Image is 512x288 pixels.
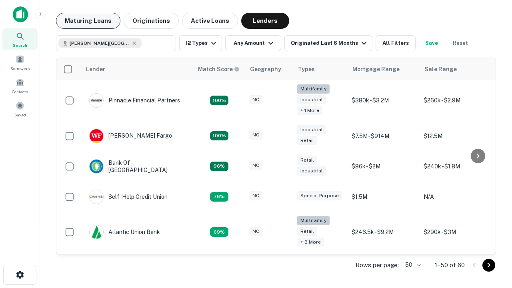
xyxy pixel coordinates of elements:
div: NC [249,95,262,104]
div: Matching Properties: 14, hasApolloMatch: undefined [210,162,228,171]
a: Search [2,28,38,50]
button: Any Amount [225,35,281,51]
button: 12 Types [179,35,222,51]
td: $12.5M [420,121,492,151]
div: Pinnacle Financial Partners [89,93,180,108]
td: $96k - $2M [348,151,420,182]
img: capitalize-icon.png [13,6,28,22]
div: Originated Last 6 Months [291,38,369,48]
button: Maturing Loans [56,13,120,29]
div: Matching Properties: 10, hasApolloMatch: undefined [210,227,228,237]
a: Contacts [2,75,38,96]
div: Sale Range [424,64,457,74]
div: Lender [86,64,105,74]
div: Special Purpose [297,191,342,200]
th: Mortgage Range [348,58,420,80]
button: Lenders [241,13,289,29]
span: Contacts [12,88,28,95]
div: Mortgage Range [352,64,400,74]
div: 50 [402,259,422,271]
div: Matching Properties: 11, hasApolloMatch: undefined [210,192,228,202]
span: Search [13,42,27,48]
span: [PERSON_NAME][GEOGRAPHIC_DATA], [GEOGRAPHIC_DATA] [70,40,130,47]
div: NC [249,227,262,236]
th: Lender [81,58,193,80]
img: picture [90,129,103,143]
button: Originated Last 6 Months [284,35,372,51]
button: Originations [124,13,179,29]
div: Industrial [297,125,326,134]
p: 1–50 of 60 [435,260,465,270]
div: Industrial [297,166,326,176]
div: NC [249,161,262,170]
th: Capitalize uses an advanced AI algorithm to match your search with the best lender. The match sco... [193,58,245,80]
td: $240k - $1.8M [420,151,492,182]
td: $246.5k - $9.2M [348,212,420,252]
div: Types [298,64,315,74]
button: Reset [448,35,473,51]
h6: Match Score [198,65,238,74]
img: picture [90,225,103,239]
td: $1.5M [348,182,420,212]
span: Borrowers [10,65,30,72]
div: + 3 more [297,238,324,247]
td: N/A [420,182,492,212]
td: $260k - $2.9M [420,80,492,121]
button: Active Loans [182,13,238,29]
div: Multifamily [297,216,330,225]
div: NC [249,130,262,140]
div: Self-help Credit Union [89,190,168,204]
div: Capitalize uses an advanced AI algorithm to match your search with the best lender. The match sco... [198,65,240,74]
img: picture [90,190,103,204]
div: Geography [250,64,281,74]
button: Go to next page [482,259,495,272]
div: Matching Properties: 26, hasApolloMatch: undefined [210,96,228,105]
img: picture [90,160,103,173]
th: Geography [245,58,293,80]
div: Retail [297,227,317,236]
div: Retail [297,156,317,165]
td: $7.5M - $914M [348,121,420,151]
th: Sale Range [420,58,492,80]
a: Saved [2,98,38,120]
p: Rows per page: [356,260,399,270]
span: Saved [14,112,26,118]
iframe: Chat Widget [472,224,512,262]
div: [PERSON_NAME] Fargo [89,129,172,143]
button: Save your search to get updates of matches that match your search criteria. [419,35,444,51]
div: Matching Properties: 15, hasApolloMatch: undefined [210,131,228,141]
th: Types [293,58,348,80]
div: + 1 more [297,106,322,115]
div: Bank Of [GEOGRAPHIC_DATA] [89,159,185,174]
div: Atlantic Union Bank [89,225,160,239]
div: Multifamily [297,84,330,94]
td: $380k - $3.2M [348,80,420,121]
div: Industrial [297,95,326,104]
a: Borrowers [2,52,38,73]
div: NC [249,191,262,200]
img: picture [90,94,103,107]
td: $290k - $3M [420,212,492,252]
button: All Filters [376,35,416,51]
div: Retail [297,136,317,145]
